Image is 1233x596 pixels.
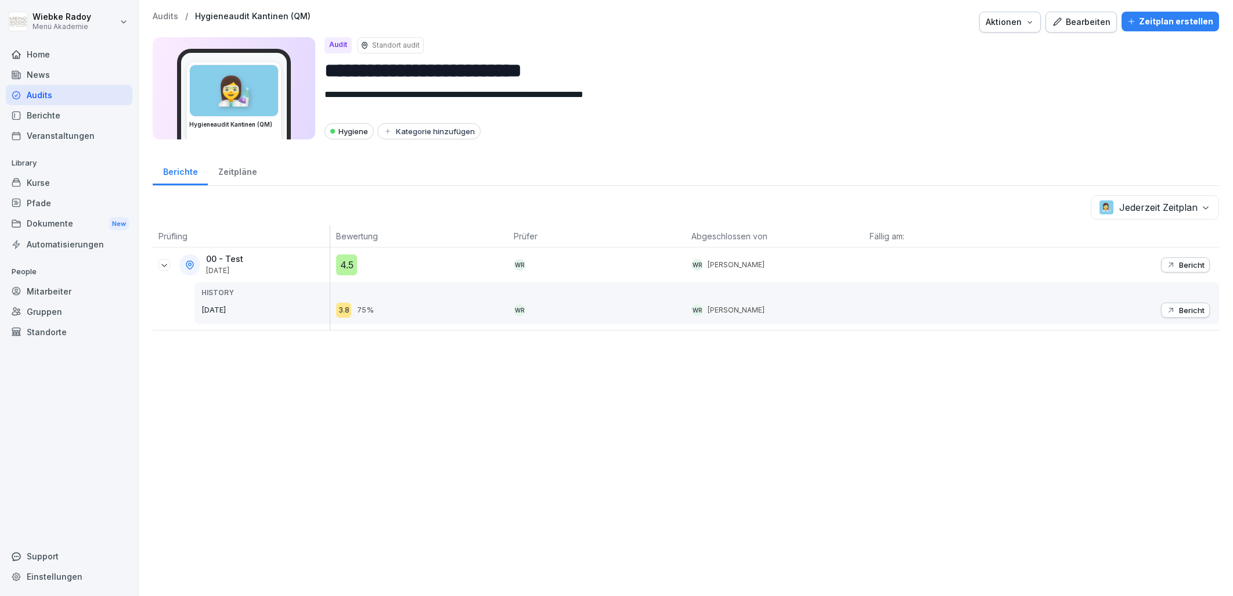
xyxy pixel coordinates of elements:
div: Audit [325,37,352,53]
div: 👩‍🔬 [190,65,278,116]
div: WR [691,304,703,316]
h3: Hygieneaudit Kantinen (QM) [189,120,279,129]
p: 00 - Test [206,254,243,264]
th: Prüfer [508,225,686,247]
a: Berichte [153,156,208,185]
p: [PERSON_NAME] [708,260,765,270]
div: Dokumente [6,213,132,235]
p: [PERSON_NAME] [708,305,765,315]
p: Bewertung [336,230,502,242]
a: Zeitpläne [208,156,267,185]
a: Home [6,44,132,64]
p: 75% [357,304,374,316]
div: Aktionen [986,16,1034,28]
div: New [109,217,129,231]
div: WR [691,259,703,271]
a: Veranstaltungen [6,125,132,146]
a: Standorte [6,322,132,342]
div: WR [514,304,525,316]
div: Bearbeiten [1052,16,1111,28]
button: Zeitplan erstellen [1122,12,1219,31]
button: Kategorie hinzufügen [377,123,481,139]
div: Hygiene [325,123,374,139]
p: People [6,263,132,281]
p: Bericht [1179,260,1205,270]
a: Audits [153,12,178,21]
button: Bearbeiten [1045,12,1117,33]
div: Kategorie hinzufügen [383,127,475,136]
a: Berichte [6,105,132,125]
div: WR [514,259,525,271]
a: Audits [6,85,132,105]
button: Bericht [1161,303,1210,318]
a: Hygieneaudit Kantinen (QM) [195,12,311,21]
div: Support [6,546,132,566]
p: HISTORY [201,288,330,298]
p: Bericht [1179,306,1205,315]
a: Gruppen [6,301,132,322]
p: Abgeschlossen von [691,230,857,242]
div: 3.8 [336,303,351,318]
p: / [185,12,188,21]
a: News [6,64,132,85]
p: Library [6,154,132,173]
p: Wiebke Radoy [33,12,91,22]
a: Mitarbeiter [6,281,132,301]
div: Zeitplan erstellen [1127,15,1213,28]
p: Prüfling [158,230,324,242]
p: [DATE] [206,267,243,275]
p: Standort audit [372,40,420,51]
p: [DATE] [201,304,330,316]
a: Automatisierungen [6,234,132,254]
a: Pfade [6,193,132,213]
p: Menü Akademie [33,23,91,31]
a: Kurse [6,173,132,193]
button: Bericht [1161,257,1210,272]
div: 4.5 [336,254,357,275]
button: Aktionen [979,12,1041,33]
a: DokumenteNew [6,213,132,235]
th: Fällig am: [864,225,1041,247]
a: Einstellungen [6,566,132,587]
